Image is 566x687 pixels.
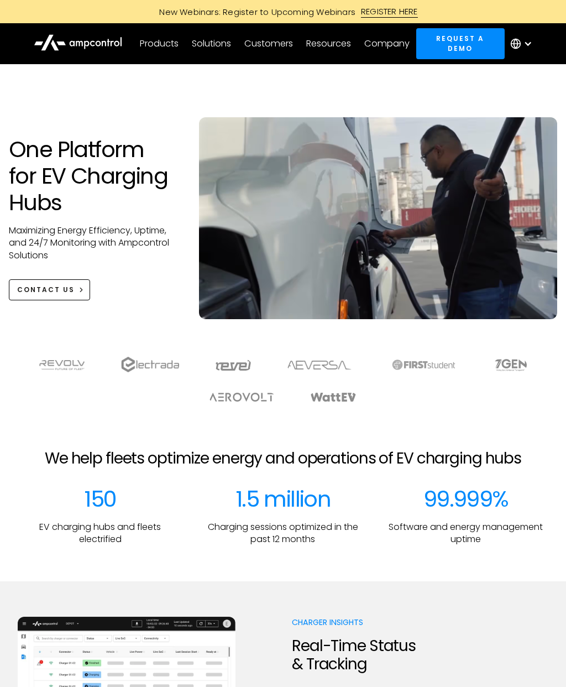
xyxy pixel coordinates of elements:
[364,38,410,50] div: Company
[192,38,231,50] div: Solutions
[235,486,331,512] div: 1.5 million
[34,6,532,18] a: New Webinars: Register to Upcoming WebinarsREGISTER HERE
[244,38,293,50] div: Customers
[361,6,418,18] div: REGISTER HERE
[292,617,459,628] p: Charger Insights
[9,136,177,216] h1: One Platform for EV Charging Hubs
[201,521,366,546] p: Charging sessions optimized in the past 12 months
[121,357,179,372] img: electrada logo
[310,393,357,402] img: WattEV logo
[423,486,509,512] div: 99.999%
[18,521,183,546] p: EV charging hubs and fleets electrified
[84,486,116,512] div: 150
[209,393,275,402] img: Aerovolt Logo
[9,279,90,300] a: CONTACT US
[45,449,521,468] h2: We help fleets optimize energy and operations of EV charging hubs
[292,637,459,674] h2: Real-Time Status & Tracking
[383,521,548,546] p: Software and energy management uptime
[140,38,179,50] div: Products
[306,38,351,50] div: Resources
[148,6,361,18] div: New Webinars: Register to Upcoming Webinars
[416,28,504,59] a: Request a demo
[9,225,177,262] p: Maximizing Energy Efficiency, Uptime, and 24/7 Monitoring with Ampcontrol Solutions
[17,285,75,295] div: CONTACT US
